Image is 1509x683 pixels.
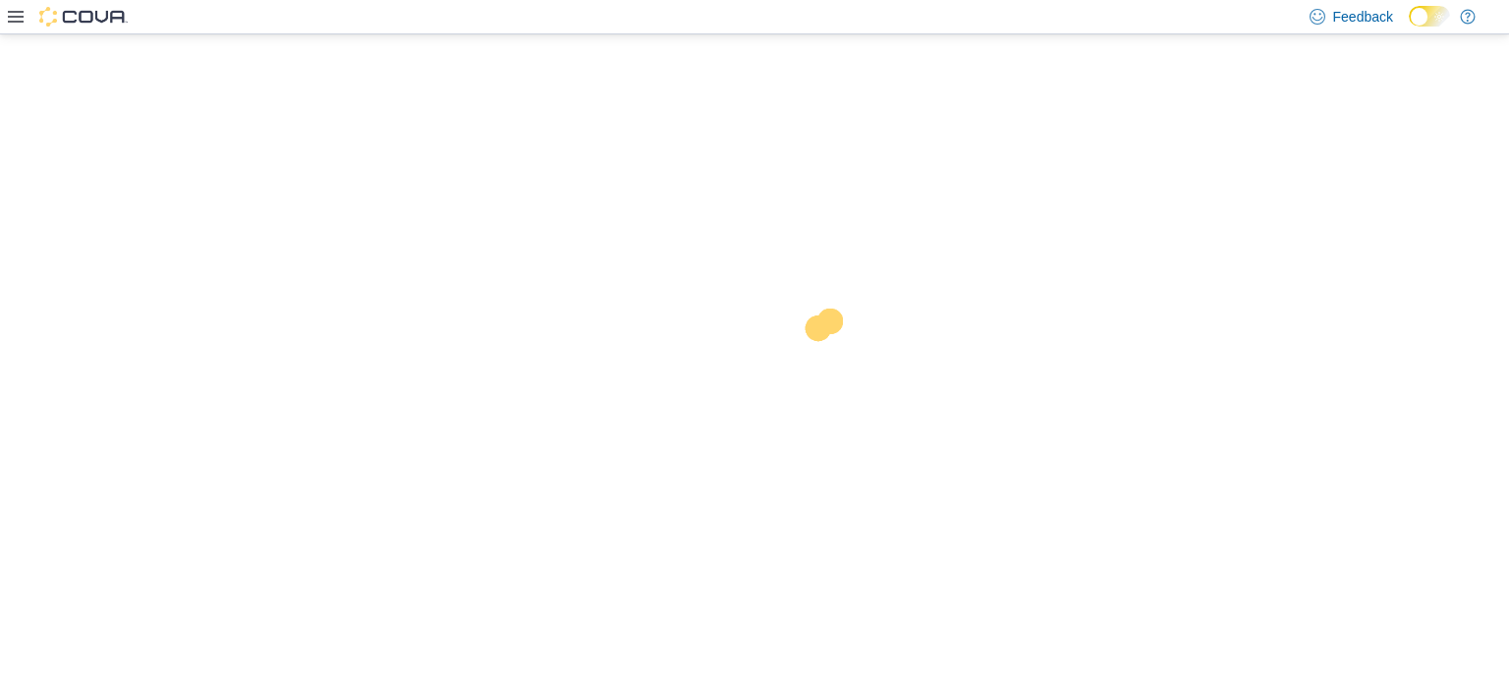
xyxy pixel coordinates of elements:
span: Feedback [1333,7,1393,27]
img: Cova [39,7,128,27]
img: cova-loader [754,294,902,441]
input: Dark Mode [1409,6,1450,27]
span: Dark Mode [1409,27,1410,28]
